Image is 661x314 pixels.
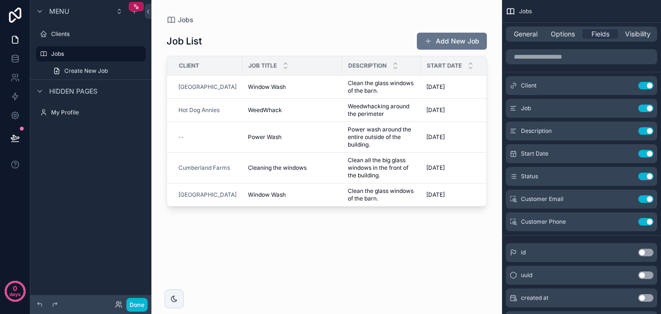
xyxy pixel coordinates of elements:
[248,164,307,172] span: Cleaning the windows
[521,271,532,279] span: uuid
[521,195,564,203] span: Customer Email
[47,63,146,78] a: Create New Job
[178,83,237,91] a: [GEOGRAPHIC_DATA]
[521,173,538,180] span: Status
[348,157,415,179] a: Clean all the big glass windows in the front of the building.
[427,62,462,70] span: Start Date
[521,127,552,135] span: Description
[248,133,282,141] span: Power Wash
[426,83,486,91] a: [DATE]
[178,133,237,141] a: --
[591,29,609,39] span: Fields
[348,126,415,148] a: Power wash around the entire outside of the building.
[178,133,184,141] span: --
[348,103,415,118] a: Weedwhacking around the perimeter
[426,133,445,141] span: [DATE]
[36,46,146,61] a: Jobs
[178,106,237,114] a: Hot Dog Annies
[178,191,237,199] a: [GEOGRAPHIC_DATA]
[13,284,17,293] p: 0
[248,106,336,114] a: WeedWhack
[426,106,445,114] span: [DATE]
[625,29,651,39] span: Visibility
[167,15,194,25] a: Jobs
[9,288,21,301] p: days
[426,164,445,172] span: [DATE]
[521,294,548,302] span: created at
[348,62,387,70] span: Description
[51,30,144,38] label: Clients
[64,67,108,75] span: Create New Job
[248,164,336,172] a: Cleaning the windows
[521,105,531,112] span: Job
[248,133,336,141] a: Power Wash
[248,62,277,70] span: Job Title
[551,29,575,39] span: Options
[49,87,97,96] span: Hidden pages
[521,249,526,256] span: id
[348,79,415,95] a: Clean the glass windows of the barn.
[248,106,282,114] span: WeedWhack
[426,191,486,199] a: [DATE]
[521,218,566,226] span: Customer Phone
[426,83,445,91] span: [DATE]
[178,15,194,25] span: Jobs
[36,26,146,42] a: Clients
[417,33,487,50] button: Add New Job
[521,82,537,89] span: Client
[178,164,237,172] a: Cumberland Farms
[126,298,148,312] button: Done
[248,191,286,199] span: Window Wash
[178,106,220,114] a: Hot Dog Annies
[167,35,202,48] h1: Job List
[348,187,415,202] a: Clean the glass windows of the barn.
[178,164,230,172] a: Cumberland Farms
[51,109,144,116] label: My Profile
[248,83,336,91] a: Window Wash
[248,191,336,199] a: Window Wash
[179,62,199,70] span: Client
[248,83,286,91] span: Window Wash
[426,106,486,114] a: [DATE]
[426,164,486,172] a: [DATE]
[426,133,486,141] a: [DATE]
[36,105,146,120] a: My Profile
[49,7,69,16] span: Menu
[519,8,532,15] span: Jobs
[521,150,548,157] span: Start Date
[426,191,445,199] span: [DATE]
[514,29,538,39] span: General
[51,50,140,58] label: Jobs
